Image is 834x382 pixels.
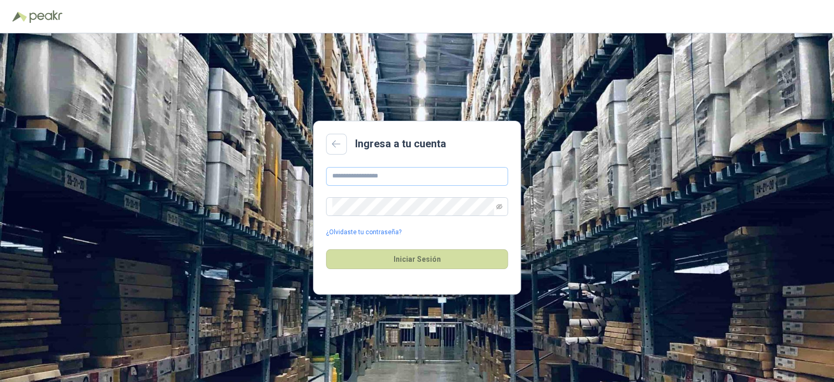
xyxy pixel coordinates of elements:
h2: Ingresa a tu cuenta [355,136,446,152]
img: Peakr [29,10,62,23]
button: Iniciar Sesión [326,249,508,269]
img: Logo [12,11,27,22]
a: ¿Olvidaste tu contraseña? [326,227,401,237]
span: eye-invisible [496,203,502,210]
